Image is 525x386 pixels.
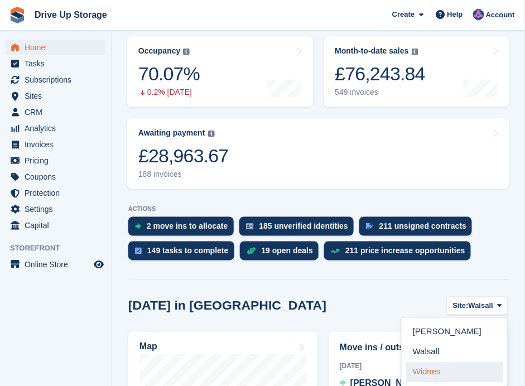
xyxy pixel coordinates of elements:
[359,217,478,242] a: 211 unsigned contracts
[259,222,349,231] div: 185 unverified identities
[447,297,508,315] button: Site: Walsall
[453,301,469,312] span: Site:
[25,120,91,136] span: Analytics
[240,242,325,266] a: 19 open deals
[128,298,326,313] h2: [DATE] in [GEOGRAPHIC_DATA]
[30,6,112,24] a: Drive Up Storage
[25,201,91,217] span: Settings
[473,9,484,20] img: Andy
[138,170,229,179] div: 188 invoices
[138,46,180,56] div: Occupancy
[412,49,418,55] img: icon-info-grey-7440780725fd019a000dd9b08b2336e03edf1995a4989e88bcd33f0948082b44.svg
[208,131,215,137] img: icon-info-grey-7440780725fd019a000dd9b08b2336e03edf1995a4989e88bcd33f0948082b44.svg
[6,137,105,152] a: menu
[6,88,105,104] a: menu
[25,88,91,104] span: Sites
[6,201,105,217] a: menu
[6,104,105,120] a: menu
[331,249,340,254] img: price_increase_opportunities-93ffe204e8149a01c8c9dc8f82e8f89637d9d84a8eef4429ea346261dce0b2c0.svg
[127,118,509,189] a: Awaiting payment £28,963.67 188 invoices
[406,342,503,363] a: Walsall
[9,7,26,23] img: stora-icon-8386f47178a22dfd0bd8f6a31ec36ba5ce8667c1dd55bd0f319d3a0aa187defe.svg
[25,169,91,185] span: Coupons
[6,120,105,136] a: menu
[127,36,313,107] a: Occupancy 70.07% 0.2% [DATE]
[340,341,498,355] h2: Move ins / outs
[340,361,498,371] div: [DATE]
[128,217,239,242] a: 2 move ins to allocate
[324,36,510,107] a: Month-to-date sales £76,243.84 549 invoices
[25,72,91,88] span: Subscriptions
[128,205,508,213] p: ACTIONS
[469,301,493,312] span: Walsall
[6,169,105,185] a: menu
[406,363,503,383] a: Widnes
[6,40,105,55] a: menu
[379,222,466,231] div: 211 unsigned contracts
[25,257,91,272] span: Online Store
[25,218,91,233] span: Capital
[139,342,157,352] h2: Map
[138,88,200,97] div: 0.2% [DATE]
[135,223,141,230] img: move_ins_to_allocate_icon-fdf77a2bb77ea45bf5b3d319d69a93e2d87916cf1d5bf7949dd705db3b84f3ca.svg
[345,247,465,255] div: 211 price increase opportunities
[246,223,254,230] img: verify_identity-adf6edd0f0f0b5bbfe63781bf79b02c33cf7c696d77639b501bdc392416b5a36.svg
[25,153,91,168] span: Pricing
[10,243,111,254] span: Storefront
[239,217,360,242] a: 185 unverified identities
[392,9,415,20] span: Create
[25,185,91,201] span: Protection
[128,242,240,266] a: 149 tasks to complete
[25,104,91,120] span: CRM
[6,153,105,168] a: menu
[486,9,515,21] span: Account
[6,56,105,71] a: menu
[406,322,503,342] a: [PERSON_NAME]
[6,72,105,88] a: menu
[262,247,314,255] div: 19 open deals
[6,257,105,272] a: menu
[6,218,105,233] a: menu
[138,62,200,85] div: 70.07%
[335,46,409,56] div: Month-to-date sales
[324,242,476,266] a: 211 price increase opportunities
[138,144,229,167] div: £28,963.67
[335,62,426,85] div: £76,243.84
[147,222,228,231] div: 2 move ins to allocate
[138,128,205,138] div: Awaiting payment
[335,88,426,97] div: 549 invoices
[6,185,105,201] a: menu
[247,247,256,255] img: deal-1b604bf984904fb50ccaf53a9ad4b4a5d6e5aea283cecdc64d6e3604feb123c2.svg
[147,247,229,255] div: 149 tasks to complete
[366,223,374,230] img: contract_signature_icon-13c848040528278c33f63329250d36e43548de30e8caae1d1a13099fd9432cc5.svg
[25,40,91,55] span: Home
[92,258,105,271] a: Preview store
[447,9,463,20] span: Help
[25,137,91,152] span: Invoices
[183,49,190,55] img: icon-info-grey-7440780725fd019a000dd9b08b2336e03edf1995a4989e88bcd33f0948082b44.svg
[135,248,142,254] img: task-75834270c22a3079a89374b754ae025e5fb1db73e45f91037f5363f120a921f8.svg
[25,56,91,71] span: Tasks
